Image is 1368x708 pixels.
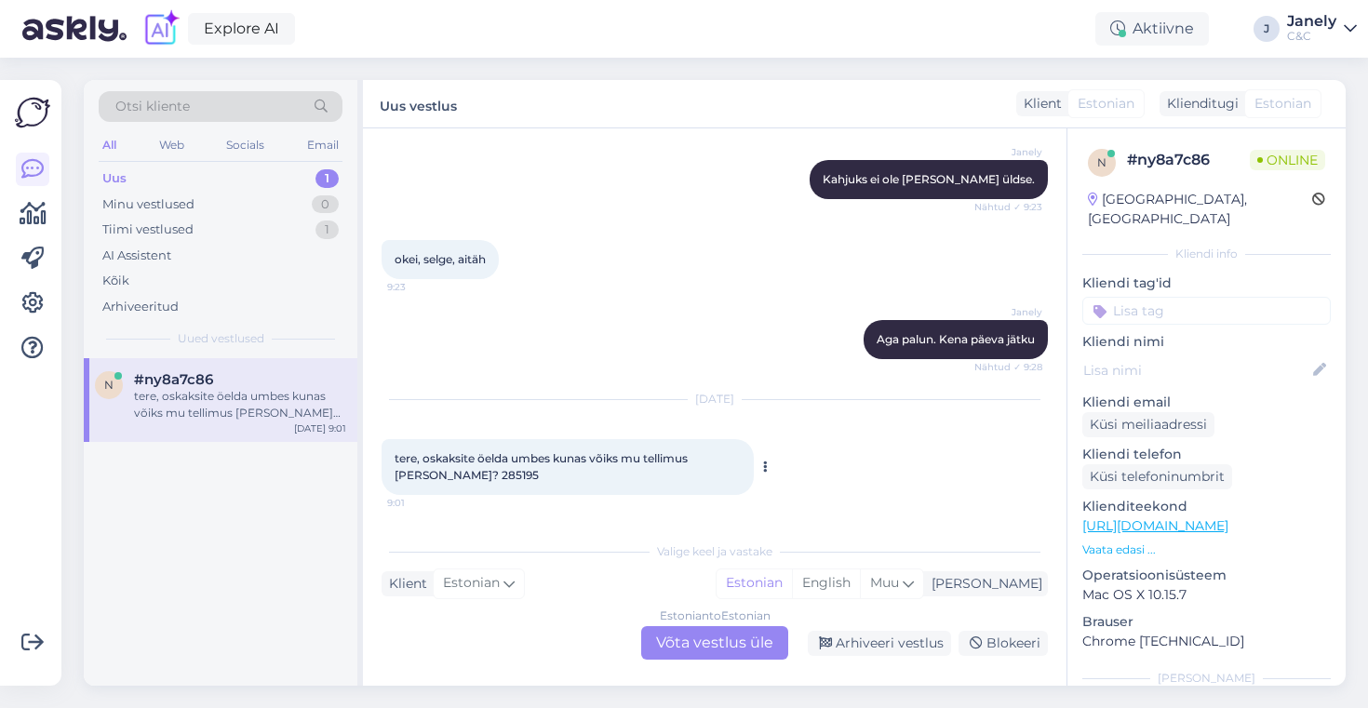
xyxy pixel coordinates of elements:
div: Klient [382,574,427,594]
p: Mac OS X 10.15.7 [1082,585,1331,605]
div: Arhiveeritud [102,298,179,316]
div: Kõik [102,272,129,290]
div: J [1254,16,1280,42]
div: [DATE] [382,391,1048,407]
p: Vaata edasi ... [1082,541,1331,558]
span: tere, oskaksite öelda umbes kunas võiks mu tellimus [PERSON_NAME]? 285195 [395,451,691,482]
p: Kliendi telefon [1082,445,1331,464]
div: Janely [1287,14,1336,29]
span: Estonian [1078,94,1134,114]
div: Tiimi vestlused [102,220,194,239]
div: Uus [102,169,127,188]
div: [PERSON_NAME] [1082,670,1331,687]
span: Nähtud ✓ 9:28 [972,360,1042,374]
div: [PERSON_NAME] [924,574,1042,594]
div: Blokeeri [959,631,1048,656]
span: Janely [972,145,1042,159]
span: Muu [870,574,899,591]
div: Klienditugi [1160,94,1239,114]
span: Janely [972,305,1042,319]
p: Brauser [1082,612,1331,632]
div: Email [303,133,342,157]
div: C&C [1287,29,1336,44]
span: n [1097,155,1106,169]
input: Lisa tag [1082,297,1331,325]
div: Web [155,133,188,157]
span: 9:23 [387,280,457,294]
span: Online [1250,150,1325,170]
div: Aktiivne [1095,12,1209,46]
p: Kliendi nimi [1082,332,1331,352]
div: Klient [1016,94,1062,114]
div: Socials [222,133,268,157]
span: okei, selge, aitäh [395,252,486,266]
div: AI Assistent [102,247,171,265]
div: [GEOGRAPHIC_DATA], [GEOGRAPHIC_DATA] [1088,190,1312,229]
p: Chrome [TECHNICAL_ID] [1082,632,1331,651]
span: Otsi kliente [115,97,190,116]
a: JanelyC&C [1287,14,1357,44]
span: Kahjuks ei ole [PERSON_NAME] üldse. [823,172,1035,186]
img: Askly Logo [15,95,50,130]
span: Uued vestlused [178,330,264,347]
p: Operatsioonisüsteem [1082,566,1331,585]
div: 1 [315,220,339,239]
div: Estonian [717,569,792,597]
div: Küsi meiliaadressi [1082,412,1214,437]
span: Aga palun. Kena päeva jätku [877,332,1035,346]
div: Estonian to Estonian [660,608,771,624]
span: Nähtud ✓ 9:23 [972,200,1042,214]
label: Uus vestlus [380,91,457,116]
a: Explore AI [188,13,295,45]
div: 0 [312,195,339,214]
div: 1 [315,169,339,188]
span: 9:01 [387,496,457,510]
p: Kliendi tag'id [1082,274,1331,293]
span: Estonian [443,573,500,594]
div: Küsi telefoninumbrit [1082,464,1232,489]
div: English [792,569,860,597]
span: #ny8a7c86 [134,371,213,388]
img: explore-ai [141,9,181,48]
div: # ny8a7c86 [1127,149,1250,171]
div: Valige keel ja vastake [382,543,1048,560]
div: Kliendi info [1082,246,1331,262]
div: Võta vestlus üle [641,626,788,660]
span: Estonian [1254,94,1311,114]
div: [DATE] 9:01 [294,421,346,435]
div: Minu vestlused [102,195,194,214]
p: Kliendi email [1082,393,1331,412]
div: All [99,133,120,157]
span: n [104,378,114,392]
p: Klienditeekond [1082,497,1331,516]
div: Arhiveeri vestlus [808,631,951,656]
a: [URL][DOMAIN_NAME] [1082,517,1228,534]
div: tere, oskaksite öelda umbes kunas võiks mu tellimus [PERSON_NAME]? 285195 [134,388,346,421]
input: Lisa nimi [1083,360,1309,381]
